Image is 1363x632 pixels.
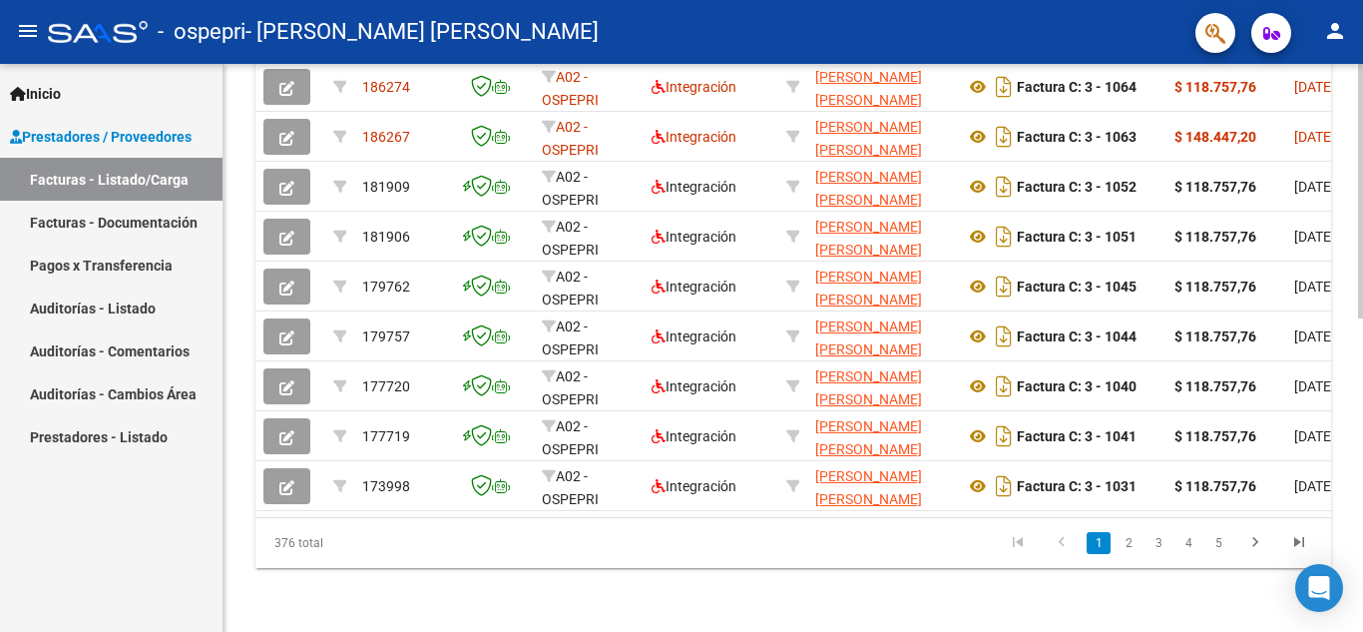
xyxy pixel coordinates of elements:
[1174,129,1256,145] strong: $ 148.447,20
[815,216,949,258] div: 27268158311
[1294,428,1335,444] span: [DATE]
[1280,532,1318,554] a: go to last page
[1174,179,1256,195] strong: $ 118.757,76
[1017,428,1136,444] strong: Factura C: 3 - 1041
[1017,129,1136,145] strong: Factura C: 3 - 1063
[1017,279,1136,295] strong: Factura C: 3 - 1045
[652,428,736,444] span: Integración
[362,79,410,95] span: 186274
[1017,229,1136,245] strong: Factura C: 3 - 1051
[1294,229,1335,245] span: [DATE]
[652,328,736,344] span: Integración
[362,378,410,394] span: 177720
[1143,526,1173,560] li: page 3
[1174,428,1256,444] strong: $ 118.757,76
[1114,526,1143,560] li: page 2
[991,71,1017,103] i: Descargar documento
[10,126,192,148] span: Prestadores / Proveedores
[652,179,736,195] span: Integración
[542,368,599,407] span: A02 - OSPEPRI
[10,83,61,105] span: Inicio
[542,269,599,308] span: A02 - OSPEPRI
[815,119,922,158] span: [PERSON_NAME] [PERSON_NAME]
[362,129,410,145] span: 186267
[1017,478,1136,494] strong: Factura C: 3 - 1031
[1174,478,1256,494] strong: $ 118.757,76
[1017,79,1136,95] strong: Factura C: 3 - 1064
[1294,478,1335,494] span: [DATE]
[815,468,922,507] span: [PERSON_NAME] [PERSON_NAME]
[815,219,922,258] span: [PERSON_NAME] [PERSON_NAME]
[362,328,410,344] span: 179757
[1174,328,1256,344] strong: $ 118.757,76
[815,368,922,407] span: [PERSON_NAME] [PERSON_NAME]
[815,418,922,457] span: [PERSON_NAME] [PERSON_NAME]
[1017,328,1136,344] strong: Factura C: 3 - 1044
[542,169,599,208] span: A02 - OSPEPRI
[1294,328,1335,344] span: [DATE]
[999,532,1037,554] a: go to first page
[1206,532,1230,554] a: 5
[1174,279,1256,295] strong: $ 118.757,76
[1174,229,1256,245] strong: $ 118.757,76
[815,69,922,108] span: [PERSON_NAME] [PERSON_NAME]
[652,129,736,145] span: Integración
[991,370,1017,402] i: Descargar documento
[991,320,1017,352] i: Descargar documento
[362,279,410,295] span: 179762
[542,219,599,258] span: A02 - OSPEPRI
[362,179,410,195] span: 181909
[815,365,949,407] div: 27268158311
[652,229,736,245] span: Integración
[815,465,949,507] div: 27268158311
[1174,79,1256,95] strong: $ 118.757,76
[652,279,736,295] span: Integración
[255,518,467,568] div: 376 total
[542,468,599,507] span: A02 - OSPEPRI
[1323,19,1347,43] mat-icon: person
[542,69,599,108] span: A02 - OSPEPRI
[1176,532,1200,554] a: 4
[815,66,949,108] div: 27268158311
[542,318,599,357] span: A02 - OSPEPRI
[1017,179,1136,195] strong: Factura C: 3 - 1052
[362,428,410,444] span: 177719
[1084,526,1114,560] li: page 1
[991,420,1017,452] i: Descargar documento
[1173,526,1203,560] li: page 4
[542,119,599,158] span: A02 - OSPEPRI
[815,316,949,357] div: 27268158311
[815,169,922,208] span: [PERSON_NAME] [PERSON_NAME]
[362,229,410,245] span: 181906
[815,318,922,357] span: [PERSON_NAME] [PERSON_NAME]
[1294,378,1335,394] span: [DATE]
[991,171,1017,203] i: Descargar documento
[815,266,949,308] div: 27268158311
[1294,179,1335,195] span: [DATE]
[158,10,245,54] span: - ospepri
[652,478,736,494] span: Integración
[991,121,1017,153] i: Descargar documento
[245,10,599,54] span: - [PERSON_NAME] [PERSON_NAME]
[1203,526,1233,560] li: page 5
[362,478,410,494] span: 173998
[652,378,736,394] span: Integración
[1294,79,1335,95] span: [DATE]
[1294,129,1335,145] span: [DATE]
[1043,532,1081,554] a: go to previous page
[815,116,949,158] div: 27268158311
[1146,532,1170,554] a: 3
[1174,378,1256,394] strong: $ 118.757,76
[1087,532,1111,554] a: 1
[1236,532,1274,554] a: go to next page
[991,470,1017,502] i: Descargar documento
[1117,532,1140,554] a: 2
[542,418,599,457] span: A02 - OSPEPRI
[991,271,1017,303] i: Descargar documento
[652,79,736,95] span: Integración
[1017,378,1136,394] strong: Factura C: 3 - 1040
[16,19,40,43] mat-icon: menu
[815,269,922,308] span: [PERSON_NAME] [PERSON_NAME]
[815,166,949,208] div: 27268158311
[991,221,1017,253] i: Descargar documento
